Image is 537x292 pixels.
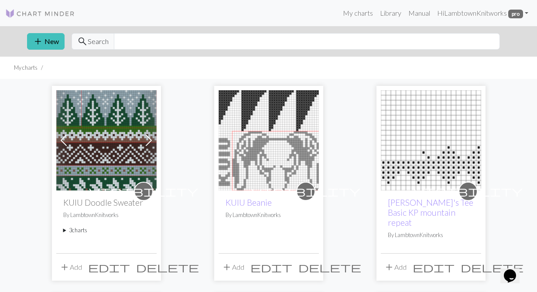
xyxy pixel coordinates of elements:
[384,261,394,273] span: add
[56,259,85,275] button: Add
[508,10,523,18] span: pro
[89,184,198,198] span: visibility
[33,35,43,48] span: add
[88,262,130,272] i: Edit
[85,259,133,275] button: Edit
[339,4,376,22] a: My charts
[413,261,455,273] span: edit
[63,211,150,219] p: By LambtownKnitworks
[250,261,292,273] span: edit
[88,261,130,273] span: edit
[133,259,202,275] button: Delete
[388,231,474,239] p: By LambtownKnitworks
[247,259,295,275] button: Edit
[414,184,523,198] span: visibility
[413,262,455,272] i: Edit
[89,183,198,200] i: private
[458,259,527,275] button: Delete
[381,135,481,143] a: Esther's Tee Basic KP mountain repeat
[63,197,150,207] h2: KUIU Doodle Sweater
[136,261,199,273] span: delete
[381,90,481,190] img: Esther's Tee Basic KP mountain repeat
[251,183,360,200] i: private
[5,8,75,19] img: Logo
[376,4,405,22] a: Library
[381,259,410,275] button: Add
[63,226,150,234] summary: 3charts
[88,36,109,47] span: Search
[410,259,458,275] button: Edit
[77,35,88,48] span: search
[219,259,247,275] button: Add
[251,184,360,198] span: visibility
[56,135,157,143] a: KUIU Doodle Sweater
[226,197,272,207] a: KUIU Beanie
[59,261,70,273] span: add
[414,183,523,200] i: private
[219,90,319,190] img: KUIU Beanie
[461,261,523,273] span: delete
[226,211,312,219] p: By LambtownKnitworks
[14,64,38,72] li: My charts
[219,135,319,143] a: KUIU Beanie
[56,90,157,190] img: KUIU Doodle Sweater
[500,257,528,283] iframe: chat widget
[434,4,532,22] a: HiLambtownKnitworks pro
[250,262,292,272] i: Edit
[295,259,364,275] button: Delete
[27,33,65,50] button: New
[298,261,361,273] span: delete
[405,4,434,22] a: Manual
[388,197,473,227] a: [PERSON_NAME]'s Tee Basic KP mountain repeat
[222,261,232,273] span: add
